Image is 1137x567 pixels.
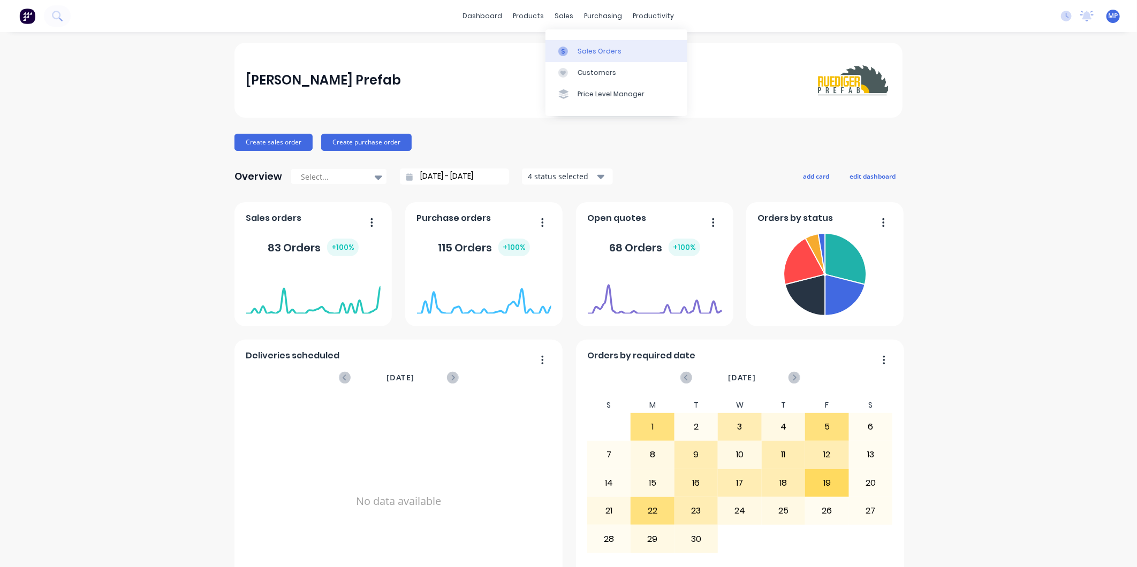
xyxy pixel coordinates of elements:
button: 4 status selected [522,168,613,185]
a: Customers [545,62,687,83]
div: 23 [675,497,718,524]
span: [DATE] [386,372,414,384]
div: 13 [850,441,892,468]
div: 12 [806,441,848,468]
button: Create purchase order [321,134,412,151]
a: dashboard [458,8,508,24]
div: 3 [718,413,761,440]
div: M [631,397,674,413]
div: F [805,397,849,413]
div: purchasing [579,8,628,24]
div: 14 [588,470,631,496]
div: products [508,8,550,24]
div: 7 [588,441,631,468]
div: W [718,397,762,413]
div: 5 [806,413,848,440]
button: edit dashboard [843,169,903,183]
div: 17 [718,470,761,496]
img: Ruediger Prefab [816,62,891,99]
span: MP [1109,11,1118,21]
span: Sales orders [246,212,302,225]
div: 29 [631,525,674,552]
div: T [762,397,806,413]
a: Sales Orders [545,40,687,62]
div: 21 [588,497,631,524]
div: 24 [718,497,761,524]
div: sales [550,8,579,24]
div: 19 [806,470,848,496]
a: Price Level Manager [545,83,687,105]
div: + 100 % [498,239,530,256]
span: Open quotes [588,212,647,225]
div: productivity [628,8,680,24]
span: [DATE] [728,372,756,384]
div: 22 [631,497,674,524]
div: 25 [762,497,805,524]
div: 68 Orders [609,239,700,256]
div: 11 [762,441,805,468]
div: S [587,397,631,413]
div: T [674,397,718,413]
div: 1 [631,413,674,440]
div: 10 [718,441,761,468]
div: 4 status selected [528,171,595,182]
div: Price Level Manager [578,89,645,99]
div: 6 [850,413,892,440]
div: 115 Orders [438,239,530,256]
div: 26 [806,497,848,524]
div: 9 [675,441,718,468]
span: Orders by status [758,212,833,225]
div: 83 Orders [268,239,359,256]
img: Factory [19,8,35,24]
span: Purchase orders [417,212,491,225]
div: [PERSON_NAME] Prefab [246,70,401,91]
div: Sales Orders [578,47,621,56]
div: Overview [234,166,282,187]
div: 30 [675,525,718,552]
div: Customers [578,68,616,78]
button: add card [796,169,836,183]
div: 27 [850,497,892,524]
div: 20 [850,470,892,496]
div: + 100 % [327,239,359,256]
div: 28 [588,525,631,552]
div: 16 [675,470,718,496]
div: 15 [631,470,674,496]
div: 8 [631,441,674,468]
div: 18 [762,470,805,496]
div: + 100 % [669,239,700,256]
div: 4 [762,413,805,440]
div: 2 [675,413,718,440]
span: Deliveries scheduled [246,349,340,362]
button: Create sales order [234,134,313,151]
div: S [849,397,893,413]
